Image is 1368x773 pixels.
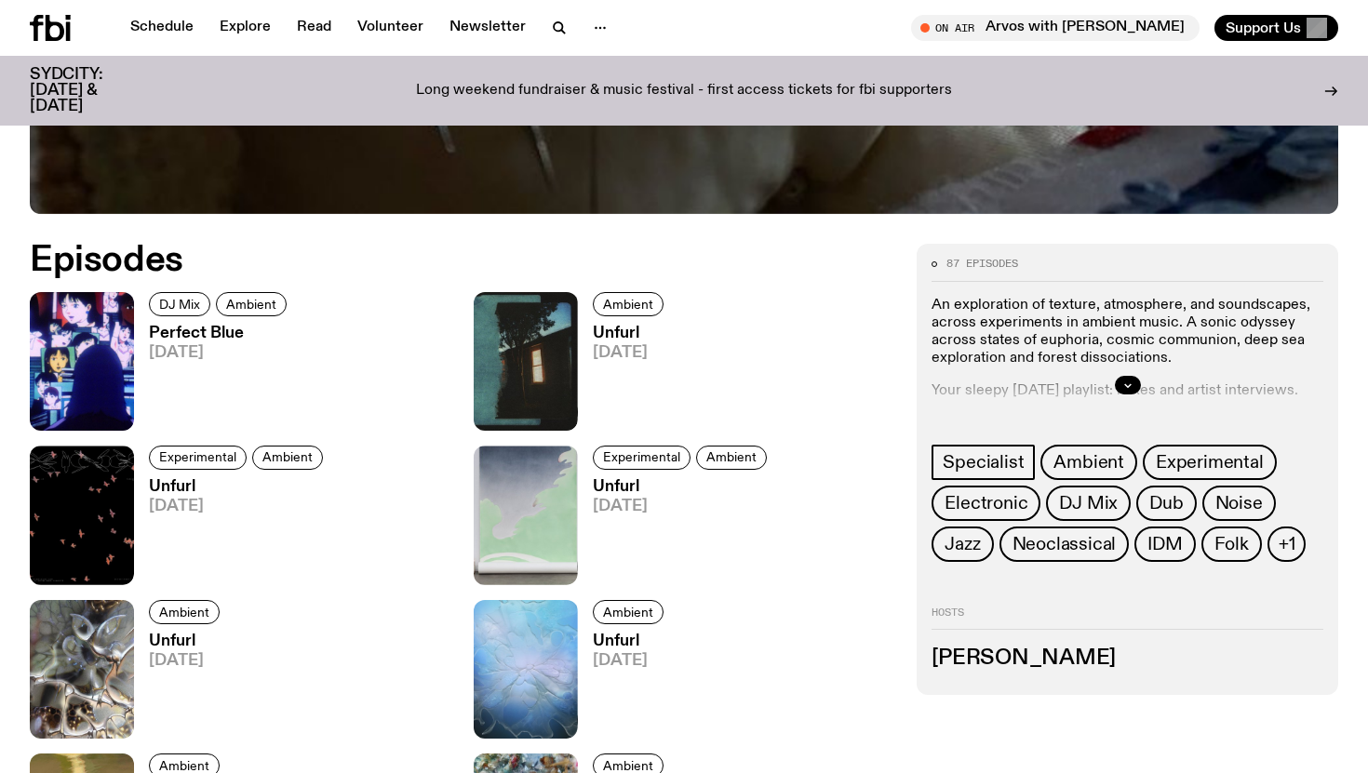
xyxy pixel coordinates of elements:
span: Jazz [945,534,980,554]
a: Noise [1202,486,1276,521]
span: Ambient [603,297,653,311]
span: [DATE] [149,653,225,669]
span: Dub [1149,493,1183,513]
a: Schedule [119,15,205,41]
span: Ambient [706,451,757,465]
h3: Unfurl [593,633,669,649]
a: Ambient [1040,445,1137,480]
span: Ambient [226,297,276,311]
span: Experimental [159,451,236,465]
a: Ambient [216,292,287,316]
a: Unfurl[DATE] [578,479,772,584]
span: [DATE] [593,653,669,669]
a: Ambient [593,600,664,624]
h3: Unfurl [593,479,772,495]
a: DJ Mix [1046,486,1131,521]
a: Unfurl[DATE] [134,479,329,584]
a: Unfurl[DATE] [134,633,225,739]
span: Neoclassical [1013,534,1117,554]
span: IDM [1147,534,1182,554]
span: Ambient [603,605,653,619]
h2: Hosts [932,606,1323,629]
a: Explore [208,15,282,41]
h3: [PERSON_NAME] [932,648,1323,669]
button: On AirArvos with [PERSON_NAME] [911,15,1200,41]
span: DJ Mix [159,297,200,311]
span: DJ Mix [1059,493,1118,513]
span: Support Us [1226,20,1301,36]
a: Jazz [932,526,993,562]
p: Long weekend fundraiser & music festival - first access tickets for fbi supporters [416,83,952,100]
a: Volunteer [346,15,435,41]
span: Ambient [603,758,653,772]
a: Ambient [149,600,220,624]
button: Support Us [1214,15,1338,41]
h3: SYDCITY: [DATE] & [DATE] [30,67,149,114]
a: Folk [1201,526,1262,562]
span: Ambient [1053,452,1124,473]
span: [DATE] [149,345,292,361]
h3: Perfect Blue [149,326,292,341]
a: Experimental [1143,445,1277,480]
span: Electronic [945,493,1027,513]
a: Read [286,15,342,41]
a: Dub [1136,486,1196,521]
a: Electronic [932,486,1040,521]
a: DJ Mix [149,292,210,316]
span: Folk [1214,534,1249,554]
a: Newsletter [438,15,537,41]
a: Ambient [593,292,664,316]
span: Experimental [603,451,680,465]
span: Noise [1215,493,1263,513]
a: Neoclassical [999,526,1130,562]
span: [DATE] [593,499,772,514]
span: Ambient [159,758,209,772]
a: Experimental [149,446,247,470]
span: [DATE] [149,499,329,514]
span: +1 [1279,534,1295,554]
h3: Unfurl [149,479,329,495]
a: Perfect Blue[DATE] [134,326,292,431]
h2: Episodes [30,244,894,277]
span: Experimental [1156,452,1264,473]
h3: Unfurl [149,633,225,649]
span: Specialist [943,452,1024,473]
p: An exploration of texture, atmosphere, and soundscapes, across experiments in ambient music. A so... [932,296,1323,367]
h3: Unfurl [593,326,669,341]
a: Unfurl[DATE] [578,633,669,739]
a: Specialist [932,445,1035,480]
a: Ambient [252,446,323,470]
a: Experimental [593,446,691,470]
a: Unfurl[DATE] [578,326,669,431]
span: Ambient [159,605,209,619]
a: IDM [1134,526,1195,562]
span: [DATE] [593,345,669,361]
span: Ambient [262,451,313,465]
a: Ambient [696,446,767,470]
span: 87 episodes [946,259,1018,269]
button: +1 [1267,526,1307,562]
